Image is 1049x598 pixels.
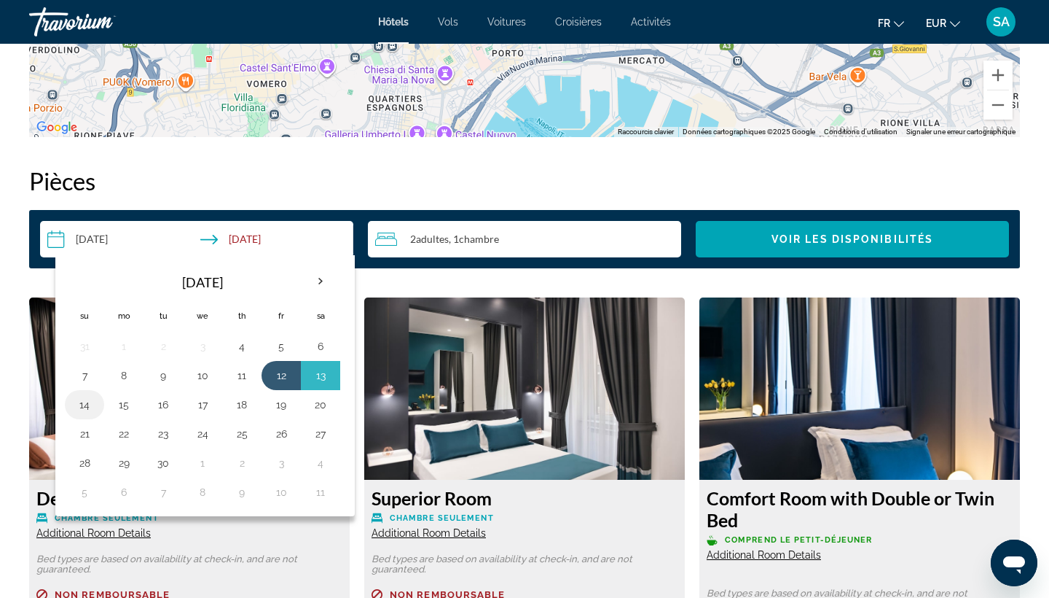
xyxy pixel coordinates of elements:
button: Day 21 [73,424,96,444]
button: Day 16 [152,395,175,415]
p: Bed types are based on availability at check-in, and are not guaranteed. [36,554,342,575]
button: Day 7 [152,482,175,502]
button: Day 1 [191,453,214,473]
button: Day 26 [270,424,293,444]
button: Day 8 [191,482,214,502]
img: 70be414e-64df-4805-9f6d-b85cfeaf10f2.jpeg [364,298,685,480]
button: Day 6 [309,336,332,357]
button: Day 24 [191,424,214,444]
button: Change language [878,12,904,34]
button: Day 25 [230,424,254,444]
span: 2 [410,233,449,245]
h2: Pièces [29,166,1020,195]
th: [DATE] [104,265,301,300]
button: Day 5 [73,482,96,502]
button: Day 20 [309,395,332,415]
button: Day 19 [270,395,293,415]
span: fr [878,18,890,29]
div: Search widget [40,221,1009,257]
img: Google [33,118,81,137]
button: Day 6 [112,482,135,502]
button: Day 31 [73,336,96,357]
button: Day 4 [309,453,332,473]
span: Comprend le petit-déjeuner [725,535,873,545]
button: Day 27 [309,424,332,444]
a: Travorium [29,3,175,41]
button: Day 8 [112,365,135,386]
span: Chambre [459,233,499,245]
button: Day 23 [152,424,175,444]
iframe: Bouton de lancement de la fenêtre de messagerie [991,540,1037,586]
a: Conditions d'utilisation (s'ouvre dans un nouvel onglet) [824,128,897,136]
button: Day 14 [73,395,96,415]
span: EUR [926,18,946,29]
h3: Deluxe Room [36,487,342,509]
button: Day 13 [309,365,332,386]
p: Bed types are based on availability at check-in, and are not guaranteed. [372,554,677,575]
span: Chambre seulement [390,513,494,523]
button: Day 17 [191,395,214,415]
button: Zoom arrière [983,90,1013,120]
button: Day 5 [270,336,293,357]
span: Voir les disponibilités [771,233,933,245]
img: 0fd0dcb9-4197-45dd-89eb-90f0ded52d4e.jpeg [29,298,350,480]
button: Day 11 [309,482,332,502]
button: Day 2 [230,453,254,473]
button: Day 10 [191,365,214,386]
h3: Superior Room [372,487,677,509]
button: Zoom avant [983,61,1013,90]
a: Ouvrir cette zone dans Google Maps (dans une nouvelle fenêtre) [33,118,81,137]
span: SA [993,15,1010,29]
button: Day 1 [112,336,135,357]
button: Day 28 [73,453,96,473]
span: Données cartographiques ©2025 Google [683,128,815,136]
a: Croisières [555,16,602,28]
button: Day 9 [152,365,175,386]
a: Activités [631,16,671,28]
a: Voitures [487,16,526,28]
button: Day 29 [112,453,135,473]
a: Hôtels [378,16,409,28]
button: Day 3 [191,336,214,357]
button: Day 12 [270,365,293,386]
button: Change currency [926,12,960,34]
button: Day 11 [230,365,254,386]
a: Vols [438,16,458,28]
button: Voir les disponibilités [696,221,1009,257]
span: Additional Room Details [372,527,486,539]
button: Day 22 [112,424,135,444]
span: , 1 [449,233,499,245]
span: Additional Room Details [36,527,151,539]
span: Additional Room Details [707,549,821,561]
button: Day 4 [230,336,254,357]
button: Travelers: 2 adults, 0 children [368,221,681,257]
button: Next month [301,265,340,298]
span: Adultes [416,233,449,245]
img: a4fb5d81-fdbf-4251-828c-7b74da75adbd.jpeg [699,298,1020,480]
button: Day 15 [112,395,135,415]
button: Day 18 [230,395,254,415]
button: Day 2 [152,336,175,357]
button: Day 3 [270,453,293,473]
h3: Comfort Room with Double or Twin Bed [707,487,1013,531]
button: Day 9 [230,482,254,502]
a: Signaler une erreur cartographique [906,128,1015,136]
button: Raccourcis clavier [618,127,674,137]
button: Day 30 [152,453,175,473]
button: Day 7 [73,365,96,386]
span: Chambre seulement [55,513,159,523]
button: Check-in date: Sep 11, 2025 Check-out date: Sep 13, 2025 [40,221,353,257]
button: Day 10 [270,482,293,502]
button: User Menu [982,7,1020,37]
